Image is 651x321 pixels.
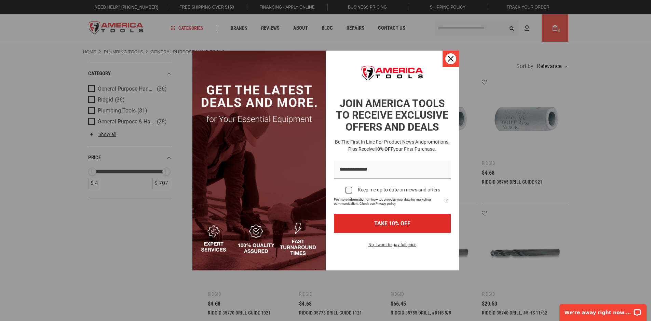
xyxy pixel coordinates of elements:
svg: close icon [448,56,453,62]
svg: link icon [443,197,451,205]
iframe: LiveChat chat widget [555,299,651,321]
strong: 10% OFF [375,146,393,152]
input: Email field [334,161,451,178]
span: For more information on how we process your data for marketing communication. Check our Privacy p... [334,198,443,206]
button: Close [443,51,459,67]
div: Keep me up to date on news and offers [358,187,440,193]
button: No, I want to pay full price [363,241,422,253]
h3: Be the first in line for product news and [333,138,452,153]
button: TAKE 10% OFF [334,214,451,233]
a: Read our Privacy Policy [443,197,451,205]
strong: JOIN AMERICA TOOLS TO RECEIVE EXCLUSIVE OFFERS AND DEALS [336,97,448,133]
